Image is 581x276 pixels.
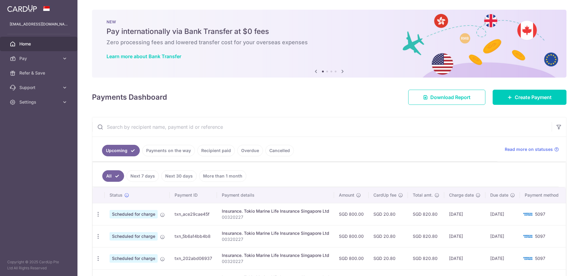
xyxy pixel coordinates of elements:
td: [DATE] [444,247,485,269]
a: Payments on the way [142,145,195,156]
img: Bank Card [522,255,534,262]
a: Download Report [408,90,485,105]
div: Insurance. Tokio Marine Life Insurance Singapore Ltd [222,208,329,214]
span: Total amt. [413,192,433,198]
span: 5097 [535,211,545,217]
a: Next 30 days [161,170,197,182]
td: [DATE] [485,203,520,225]
span: Scheduled for charge [110,210,158,218]
th: Payment details [217,187,334,203]
td: [DATE] [485,247,520,269]
td: [DATE] [444,203,485,225]
span: Home [19,41,59,47]
td: txn_202abd06937 [170,247,217,269]
h4: Payments Dashboard [92,92,167,103]
span: 5097 [535,256,545,261]
p: [EMAIL_ADDRESS][DOMAIN_NAME] [10,21,68,27]
td: SGD 800.00 [334,225,369,247]
a: Learn more about Bank Transfer [107,53,181,59]
span: Refer & Save [19,70,59,76]
td: [DATE] [444,225,485,247]
img: Bank Card [522,211,534,218]
p: NEW [107,19,552,24]
a: Cancelled [265,145,294,156]
a: Upcoming [102,145,140,156]
span: Due date [490,192,508,198]
td: txn_5b6a14bb4b8 [170,225,217,247]
span: Support [19,85,59,91]
span: 5097 [535,234,545,239]
p: 00320227 [222,258,329,264]
td: [DATE] [485,225,520,247]
img: CardUp [7,5,37,12]
span: Scheduled for charge [110,254,158,263]
a: More than 1 month [199,170,246,182]
span: Scheduled for charge [110,232,158,241]
td: txn_ace29cae45f [170,203,217,225]
span: Help [14,4,26,10]
h6: Zero processing fees and lowered transfer cost for your overseas expenses [107,39,552,46]
td: SGD 20.80 [369,247,408,269]
td: SGD 820.80 [408,203,444,225]
span: Amount [339,192,354,198]
span: Create Payment [515,94,552,101]
th: Payment ID [170,187,217,203]
a: Next 7 days [126,170,159,182]
td: SGD 800.00 [334,247,369,269]
td: SGD 20.80 [369,203,408,225]
a: Create Payment [493,90,566,105]
p: 00320227 [222,236,329,242]
a: Recipient paid [197,145,235,156]
span: CardUp fee [373,192,396,198]
div: Insurance. Tokio Marine Life Insurance Singapore Ltd [222,230,329,236]
a: All [102,170,124,182]
td: SGD 20.80 [369,225,408,247]
span: Status [110,192,123,198]
td: SGD 820.80 [408,247,444,269]
span: Download Report [430,94,471,101]
img: Bank transfer banner [92,10,566,78]
td: SGD 800.00 [334,203,369,225]
span: Pay [19,55,59,62]
input: Search by recipient name, payment id or reference [92,117,552,137]
span: Settings [19,99,59,105]
p: 00320227 [222,214,329,220]
a: Overdue [237,145,263,156]
span: Read more on statuses [505,146,553,152]
span: Charge date [449,192,474,198]
td: SGD 820.80 [408,225,444,247]
img: Bank Card [522,233,534,240]
a: Read more on statuses [505,146,559,152]
th: Payment method [520,187,566,203]
h5: Pay internationally via Bank Transfer at $0 fees [107,27,552,36]
div: Insurance. Tokio Marine Life Insurance Singapore Ltd [222,252,329,258]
